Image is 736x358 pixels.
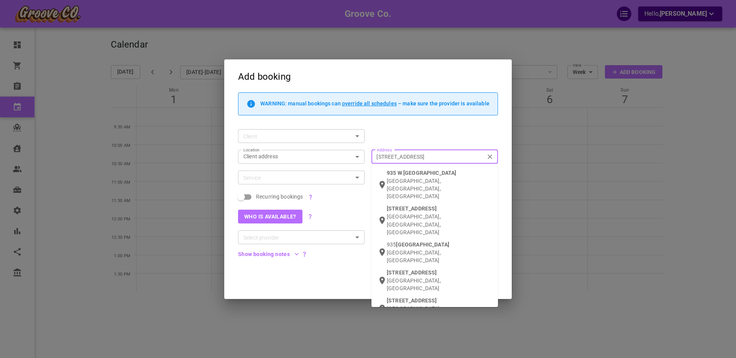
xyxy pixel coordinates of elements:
input: AddressClear [373,152,488,161]
p: [GEOGRAPHIC_DATA], [GEOGRAPHIC_DATA], [GEOGRAPHIC_DATA] [387,177,492,200]
p: [GEOGRAPHIC_DATA], [GEOGRAPHIC_DATA] [387,249,492,264]
button: Show booking notes [238,251,299,257]
span: W [GEOGRAPHIC_DATA] [398,170,457,176]
span: [STREET_ADDRESS] [387,205,437,212]
p: [GEOGRAPHIC_DATA], [GEOGRAPHIC_DATA] [387,305,492,320]
svg: These notes are public and visible to admins, managers, providers and clients [301,251,307,257]
p: [GEOGRAPHIC_DATA], [GEOGRAPHIC_DATA] [387,277,492,292]
span: 935 [387,241,396,248]
span: [GEOGRAPHIC_DATA] [396,241,449,248]
svg: Use the Smart Clusters functionality to find the most suitable provider for the selected service ... [307,213,313,220]
span: Recurring bookings [256,193,303,200]
label: Address [377,147,392,153]
span: [STREET_ADDRESS] [387,297,437,304]
button: Clear [485,151,495,162]
label: Location [243,147,260,153]
h2: Add booking [224,59,512,92]
div: Client address [243,153,359,160]
span: override all schedules [342,100,397,107]
button: Open [352,131,363,141]
span: 935 [387,170,396,176]
button: Who is available? [238,210,302,223]
button: Open [352,172,363,183]
span: [STREET_ADDRESS] [387,269,437,276]
svg: Recurring bookings are NOT packages [307,194,314,200]
p: [GEOGRAPHIC_DATA], [GEOGRAPHIC_DATA], [GEOGRAPHIC_DATA] [387,213,492,236]
p: WARNING: manual bookings can – make sure the provider is available [260,100,490,107]
button: Open [352,232,363,243]
input: Type to search [240,131,340,141]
